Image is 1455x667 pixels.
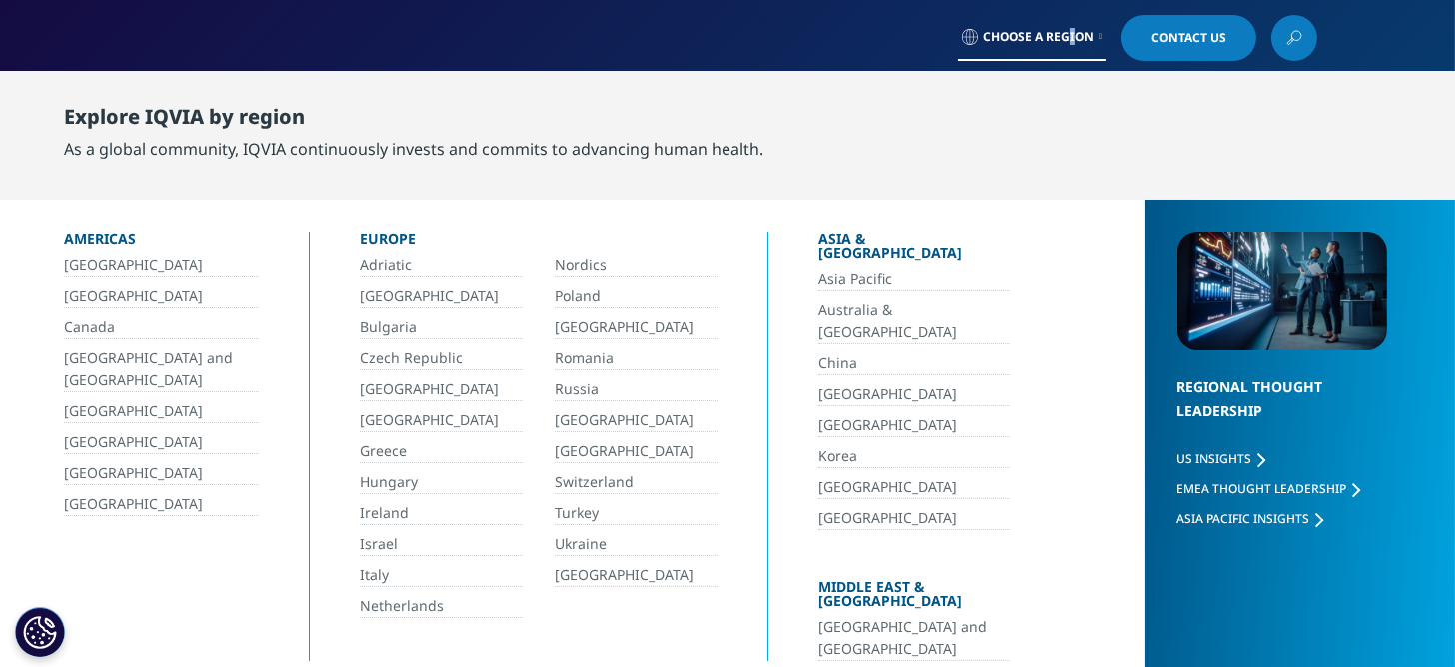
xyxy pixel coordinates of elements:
a: Romania [555,347,718,370]
a: [GEOGRAPHIC_DATA] [64,400,259,423]
a: [GEOGRAPHIC_DATA] [64,462,259,485]
a: [GEOGRAPHIC_DATA] [555,440,718,463]
a: [GEOGRAPHIC_DATA] [818,476,1010,499]
a: Asia Pacific Insights [1177,510,1323,527]
a: [GEOGRAPHIC_DATA] [64,493,259,516]
a: [GEOGRAPHIC_DATA] [64,431,259,454]
a: Poland [555,285,718,308]
a: [GEOGRAPHIC_DATA] [818,507,1010,530]
a: [GEOGRAPHIC_DATA] and [GEOGRAPHIC_DATA] [818,616,1010,661]
a: [GEOGRAPHIC_DATA] [64,285,259,308]
a: [GEOGRAPHIC_DATA] [360,378,523,401]
a: Adriatic [360,254,523,277]
div: Europe [360,232,718,254]
a: [GEOGRAPHIC_DATA] [818,414,1010,437]
button: Cookies Settings [15,607,65,657]
a: Hungary [360,471,523,494]
span: Contact Us [1151,32,1226,44]
a: Contact Us [1121,15,1256,61]
a: China [818,352,1010,375]
span: Asia Pacific Insights [1177,510,1310,527]
a: US Insights [1177,450,1265,467]
a: [GEOGRAPHIC_DATA] [360,409,523,432]
a: Italy [360,564,523,587]
a: Netherlands [360,595,523,618]
div: Explore IQVIA by region [64,105,763,137]
span: US Insights [1177,450,1252,467]
a: Bulgaria [360,316,523,339]
nav: Primary [306,70,1317,164]
a: [GEOGRAPHIC_DATA] [555,564,718,587]
a: [GEOGRAPHIC_DATA] and [GEOGRAPHIC_DATA] [64,347,259,392]
a: EMEA Thought Leadership [1177,480,1360,497]
a: [GEOGRAPHIC_DATA] [818,383,1010,406]
span: Choose a Region [983,29,1094,45]
a: [GEOGRAPHIC_DATA] [555,409,718,432]
a: Ukraine [555,533,718,556]
span: EMEA Thought Leadership [1177,480,1347,497]
a: [GEOGRAPHIC_DATA] [64,254,259,277]
img: 2093_analyzing-data-using-big-screen-display-and-laptop.png [1177,232,1387,350]
a: Czech Republic [360,347,523,370]
div: Asia & [GEOGRAPHIC_DATA] [818,232,1010,268]
a: Nordics [555,254,718,277]
a: Canada [64,316,259,339]
a: Korea [818,445,1010,468]
a: Asia Pacific [818,268,1010,291]
div: As a global community, IQVIA continuously invests and commits to advancing human health. [64,137,763,161]
div: Regional Thought Leadership [1177,375,1387,448]
div: Americas [64,232,259,254]
div: Middle East & [GEOGRAPHIC_DATA] [818,580,1010,616]
a: Australia & [GEOGRAPHIC_DATA] [818,299,1010,344]
a: [GEOGRAPHIC_DATA] [555,316,718,339]
a: Israel [360,533,523,556]
a: Greece [360,440,523,463]
a: [GEOGRAPHIC_DATA] [360,285,523,308]
a: Switzerland [555,471,718,494]
a: Russia [555,378,718,401]
a: Turkey [555,502,718,525]
a: Ireland [360,502,523,525]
